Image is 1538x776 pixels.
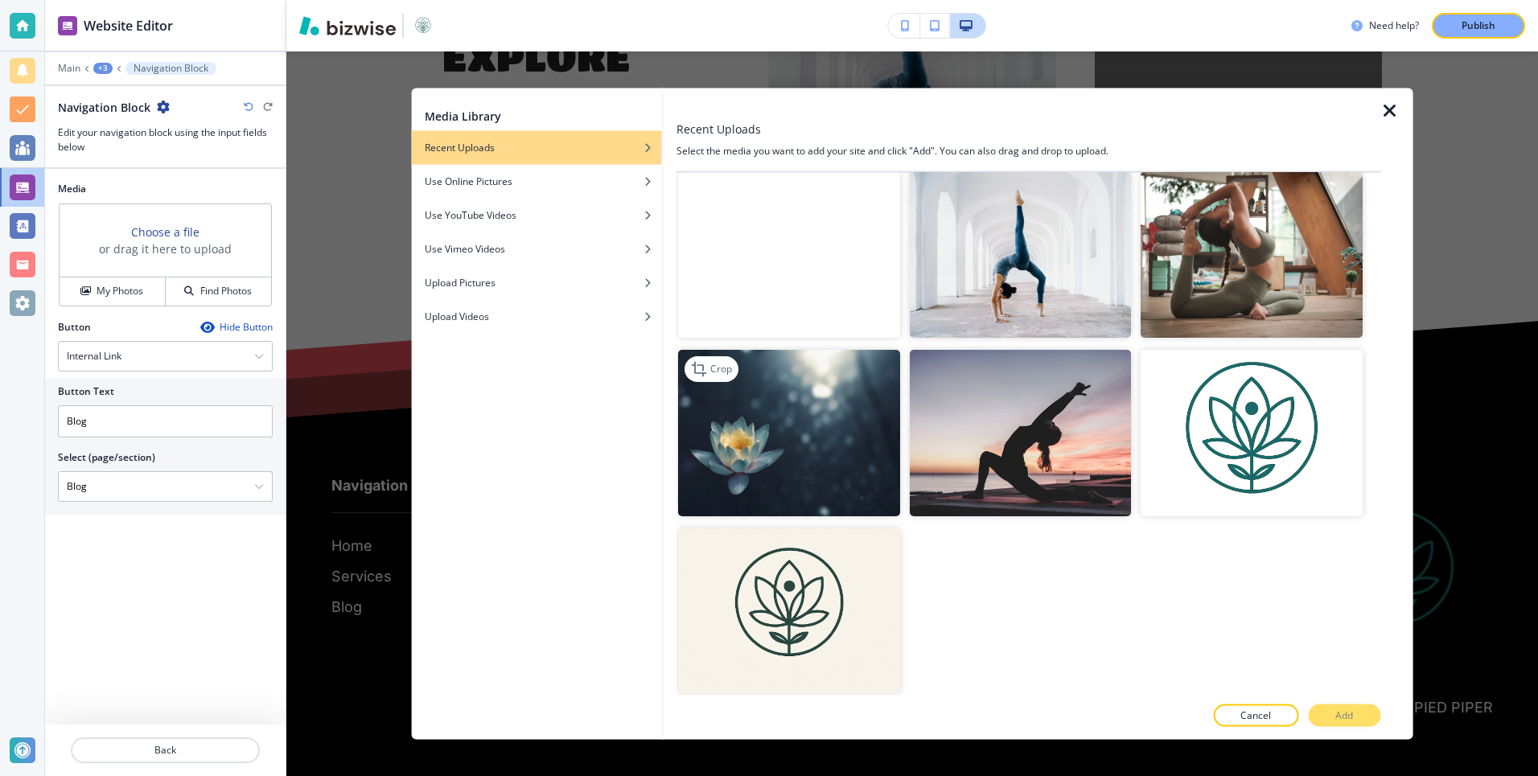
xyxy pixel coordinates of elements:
p: Publish [1462,18,1495,33]
div: Choose a fileor drag it here to uploadMy PhotosFind Photos [58,203,273,307]
button: Hide Button [200,321,273,334]
button: Main [58,63,80,74]
h3: Recent Uploads [676,120,761,137]
button: Find Photos [166,277,271,306]
h2: Website Editor [84,16,173,35]
p: Back [72,743,258,758]
p: Navigation Block [134,63,208,74]
button: Use YouTube Videos [412,198,662,232]
img: editor icon [58,16,77,35]
h3: or drag it here to upload [99,240,232,257]
button: Publish [1432,13,1525,39]
button: Navigation Block [125,62,216,75]
button: Use Online Pictures [412,164,662,198]
div: Crop [685,355,738,381]
h4: My Photos [97,284,143,298]
h3: Edit your navigation block using the input fields below [58,125,273,154]
h2: Select (page/section) [58,450,155,465]
h4: Select the media you want to add your site and click "Add". You can also drag and drop to upload. [676,143,1381,158]
h2: Button Text [58,384,114,399]
h2: Navigation Block [58,99,150,116]
h4: Recent Uploads [425,140,495,154]
h4: Use Online Pictures [425,174,512,188]
p: Crop [710,361,732,376]
button: Back [71,737,260,763]
h2: Media Library [425,107,501,124]
h4: Internal Link [67,349,121,363]
button: +3 [93,63,113,74]
img: Bizwise Logo [299,16,396,35]
h4: Upload Videos [425,309,489,323]
button: Choose a file [131,224,199,240]
button: Cancel [1213,704,1298,727]
button: Upload Videos [412,299,662,333]
button: My Photos [60,277,166,306]
h3: Need help? [1369,18,1419,33]
p: Cancel [1240,708,1271,723]
h4: Use Vimeo Videos [425,241,505,256]
button: Recent Uploads [412,130,662,164]
img: Your Logo [410,13,436,39]
h2: Media [58,182,273,196]
input: Manual Input [59,473,254,500]
h2: Button [58,320,91,335]
button: Upload Pictures [412,265,662,299]
button: Use Vimeo Videos [412,232,662,265]
h4: Upload Pictures [425,275,496,289]
h4: Use YouTube Videos [425,207,516,222]
h4: Find Photos [200,284,252,298]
